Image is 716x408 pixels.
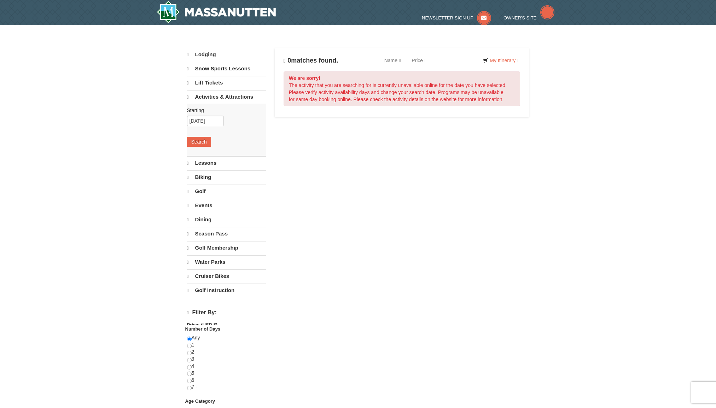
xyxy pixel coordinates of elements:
a: Lodging [187,48,266,61]
strong: Price: (USD $) [187,322,218,327]
a: Lessons [187,156,266,170]
span: Newsletter Sign Up [422,15,473,21]
img: Massanutten Resort Logo [157,1,276,23]
a: Snow Sports Lessons [187,62,266,75]
a: Name [379,53,406,68]
a: Events [187,199,266,212]
button: Search [187,137,211,147]
strong: We are sorry! [289,75,320,81]
div: Any 1 2 3 4 5 6 7 + [187,334,266,398]
a: Season Pass [187,227,266,240]
a: Golf Instruction [187,284,266,297]
a: Newsletter Sign Up [422,15,491,21]
a: My Itinerary [478,55,524,66]
strong: Number of Days [185,326,221,332]
a: Water Parks [187,255,266,269]
strong: Age Category [185,398,215,404]
span: Owner's Site [503,15,537,21]
a: Dining [187,213,266,226]
a: Owner's Site [503,15,554,21]
a: Cruiser Bikes [187,269,266,283]
a: Lift Tickets [187,76,266,89]
a: Massanutten Resort [157,1,276,23]
a: Golf Membership [187,241,266,255]
label: Starting [187,107,261,114]
a: Golf [187,185,266,198]
a: Price [406,53,432,68]
a: Biking [187,170,266,184]
a: Activities & Attractions [187,90,266,104]
h4: Filter By: [187,309,266,316]
div: The activity that you are searching for is currently unavailable online for the date you have sel... [284,71,520,106]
